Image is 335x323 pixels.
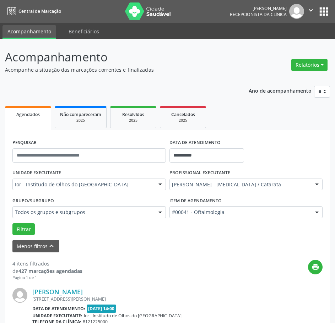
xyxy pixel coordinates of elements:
div: de [12,267,82,275]
div: Página 1 de 1 [12,275,82,281]
span: [PERSON_NAME] - [MEDICAL_DATA] / Catarata [172,181,308,188]
p: Ano de acompanhamento [249,86,312,95]
span: Ior - Institudo de Olhos do [GEOGRAPHIC_DATA] [84,313,182,319]
span: Resolvidos [122,111,144,117]
div: [STREET_ADDRESS][PERSON_NAME] [32,296,216,302]
p: Acompanhe a situação das marcações correntes e finalizadas [5,66,233,73]
span: Agendados [16,111,40,117]
label: Grupo/Subgrupo [12,195,54,206]
button: Filtrar [12,223,35,235]
span: Todos os grupos e subgrupos [15,209,151,216]
label: UNIDADE EXECUTANTE [12,168,61,179]
span: Central de Marcação [18,8,61,14]
div: 2025 [60,118,101,123]
div: 2025 [115,118,151,123]
img: img [12,288,27,303]
label: DATA DE ATENDIMENTO [169,137,221,148]
i: print [312,263,319,271]
img: img [289,4,304,19]
span: Recepcionista da clínica [230,11,287,17]
p: Acompanhamento [5,48,233,66]
span: Ior - Institudo de Olhos do [GEOGRAPHIC_DATA] [15,181,151,188]
label: Item de agendamento [169,195,222,206]
span: Não compareceram [60,111,101,117]
span: #00041 - Oftalmologia [172,209,308,216]
a: Beneficiários [64,25,104,38]
button: Menos filtroskeyboard_arrow_up [12,240,59,252]
button: print [308,260,323,274]
a: Acompanhamento [2,25,56,39]
button: Relatórios [291,59,328,71]
label: PROFISSIONAL EXECUTANTE [169,168,230,179]
button: apps [318,5,330,18]
button:  [304,4,318,19]
span: Cancelados [171,111,195,117]
a: [PERSON_NAME] [32,288,83,296]
a: Central de Marcação [5,5,61,17]
i:  [307,6,315,14]
b: Data de atendimento: [32,306,85,312]
b: Unidade executante: [32,313,82,319]
strong: 427 marcações agendadas [18,268,82,274]
div: [PERSON_NAME] [230,5,287,11]
div: 4 itens filtrados [12,260,82,267]
i: keyboard_arrow_up [48,242,55,250]
span: [DATE] 14:00 [87,305,117,313]
label: PESQUISAR [12,137,37,148]
div: 2025 [165,118,201,123]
